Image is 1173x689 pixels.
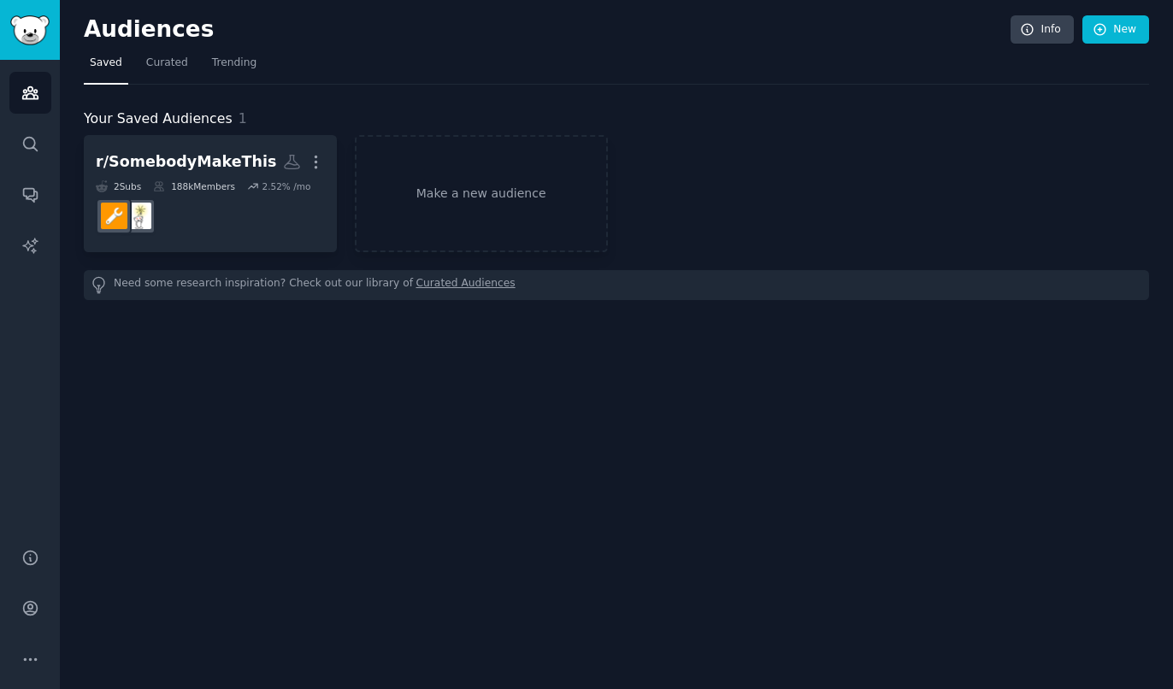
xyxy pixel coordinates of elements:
a: New [1082,15,1149,44]
a: Curated Audiences [416,276,516,294]
span: Curated [146,56,188,71]
span: 1 [239,110,247,127]
img: GummySearch logo [10,15,50,45]
div: 2 Sub s [96,180,141,192]
a: Trending [206,50,262,85]
img: SomebodyMakeThis [101,203,127,229]
div: 2.52 % /mo [262,180,310,192]
span: Your Saved Audiences [84,109,233,130]
span: Trending [212,56,256,71]
a: Make a new audience [355,135,608,252]
a: Info [1011,15,1074,44]
div: 188k Members [153,180,235,192]
span: Saved [90,56,122,71]
div: Need some research inspiration? Check out our library of [84,270,1149,300]
a: Curated [140,50,194,85]
div: r/SomebodyMakeThis [96,151,276,173]
h2: Audiences [84,16,1011,44]
img: Lightbulb [125,203,151,229]
a: r/SomebodyMakeThis2Subs188kMembers2.52% /moLightbulbSomebodyMakeThis [84,135,337,252]
a: Saved [84,50,128,85]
